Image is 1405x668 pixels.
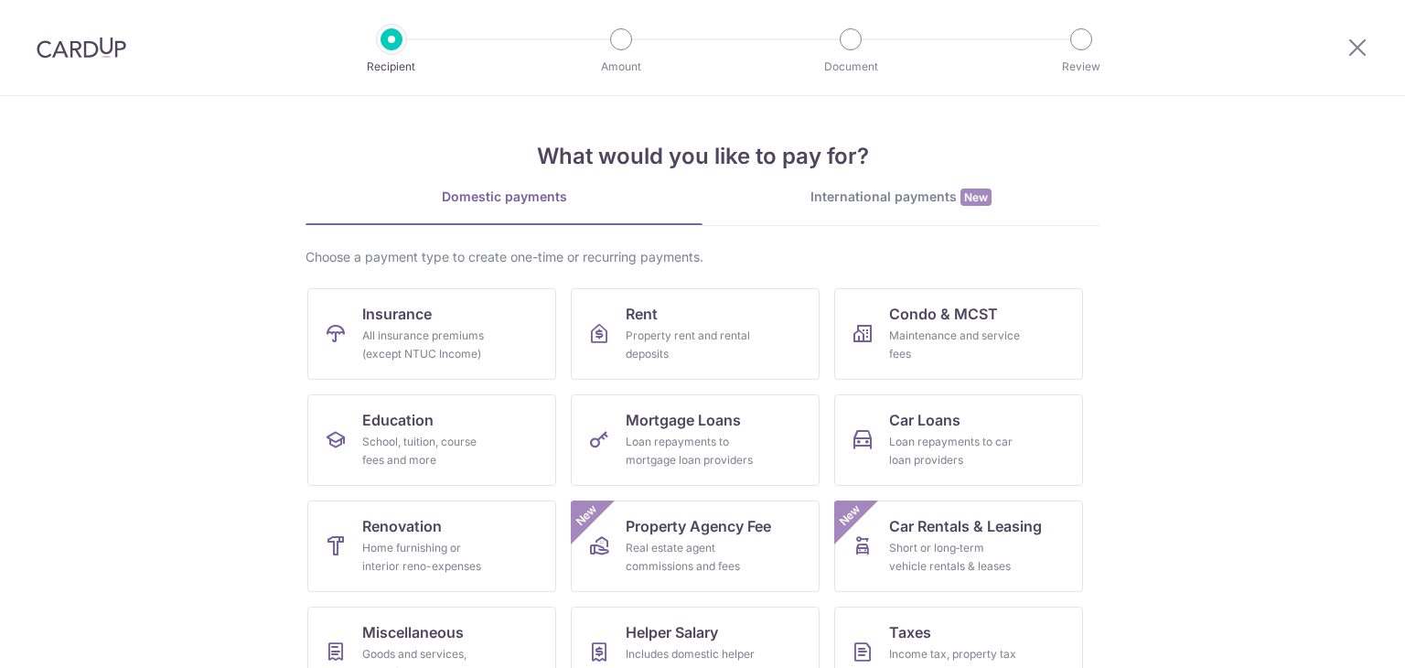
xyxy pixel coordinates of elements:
[626,303,658,325] span: Rent
[835,501,865,531] span: New
[626,327,757,363] div: Property rent and rental deposits
[889,539,1021,576] div: Short or long‑term vehicle rentals & leases
[1014,58,1149,76] p: Review
[307,394,556,486] a: EducationSchool, tuition, course fees and more
[889,327,1021,363] div: Maintenance and service fees
[324,58,459,76] p: Recipient
[571,394,820,486] a: Mortgage LoansLoan repayments to mortgage loan providers
[553,58,689,76] p: Amount
[307,288,556,380] a: InsuranceAll insurance premiums (except NTUC Income)
[306,188,702,206] div: Domestic payments
[362,515,442,537] span: Renovation
[889,515,1042,537] span: Car Rentals & Leasing
[571,501,820,592] a: Property Agency FeeReal estate agent commissions and feesNew
[626,515,771,537] span: Property Agency Fee
[626,621,718,643] span: Helper Salary
[626,433,757,469] div: Loan repayments to mortgage loan providers
[362,327,494,363] div: All insurance premiums (except NTUC Income)
[362,621,464,643] span: Miscellaneous
[834,501,1083,592] a: Car Rentals & LeasingShort or long‑term vehicle rentals & leasesNew
[626,409,741,431] span: Mortgage Loans
[306,248,1099,266] div: Choose a payment type to create one-time or recurring payments.
[362,303,432,325] span: Insurance
[960,189,992,206] span: New
[306,140,1099,173] h4: What would you like to pay for?
[362,433,494,469] div: School, tuition, course fees and more
[572,501,602,531] span: New
[307,501,556,592] a: RenovationHome furnishing or interior reno-expenses
[626,539,757,576] div: Real estate agent commissions and fees
[362,409,434,431] span: Education
[362,539,494,576] div: Home furnishing or interior reno-expenses
[889,433,1021,469] div: Loan repayments to car loan providers
[889,621,931,643] span: Taxes
[834,288,1083,380] a: Condo & MCSTMaintenance and service fees
[783,58,918,76] p: Document
[889,409,960,431] span: Car Loans
[37,37,126,59] img: CardUp
[889,303,998,325] span: Condo & MCST
[834,394,1083,486] a: Car LoansLoan repayments to car loan providers
[702,188,1099,207] div: International payments
[571,288,820,380] a: RentProperty rent and rental deposits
